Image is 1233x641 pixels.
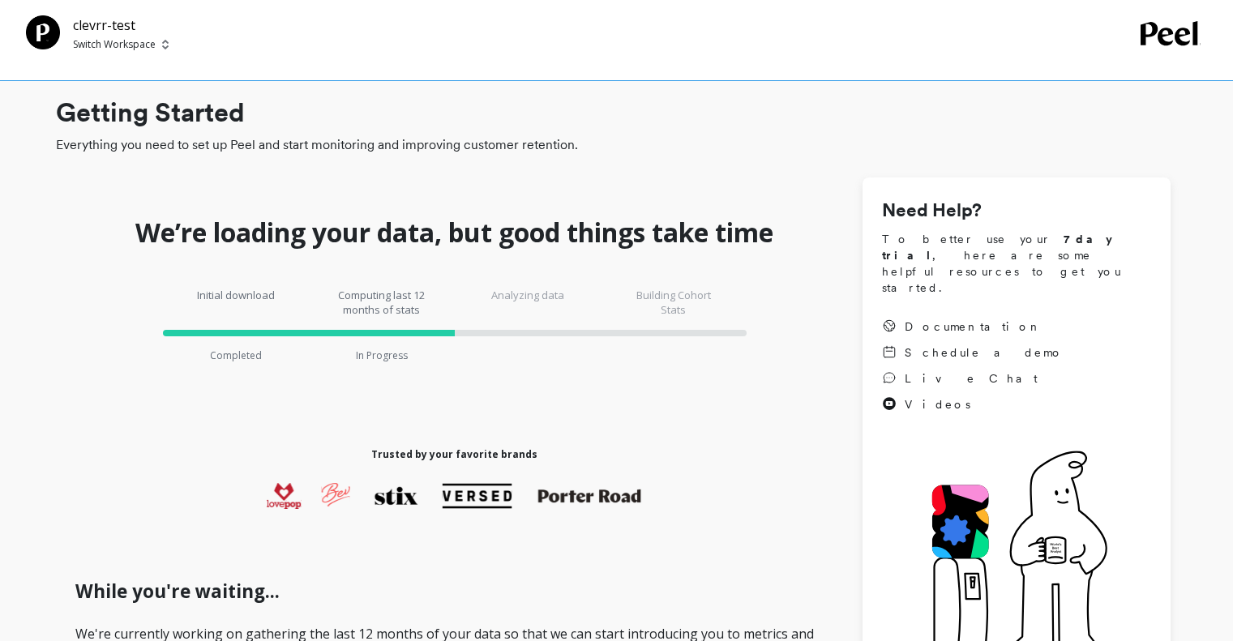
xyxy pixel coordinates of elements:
[882,318,1064,335] a: Documentation
[56,93,1171,132] h1: Getting Started
[905,344,1064,361] span: Schedule a demo
[135,216,773,249] h1: We’re loading your data, but good things take time
[882,344,1064,361] a: Schedule a demo
[75,578,833,605] h1: While you're waiting...
[882,197,1151,224] h1: Need Help?
[73,38,156,51] p: Switch Workspace
[187,288,285,317] p: Initial download
[882,396,1064,412] a: Videos
[479,288,576,317] p: Analyzing data
[905,396,970,412] span: Videos
[356,349,408,362] p: In Progress
[905,370,1038,387] span: Live Chat
[162,38,169,51] img: picker
[905,318,1042,335] span: Documentation
[333,288,430,317] p: Computing last 12 months of stats
[210,349,262,362] p: Completed
[26,15,60,49] img: Team Profile
[625,288,722,317] p: Building Cohort Stats
[371,448,537,461] h1: Trusted by your favorite brands
[882,233,1126,262] strong: 7 day trial
[56,135,1171,155] span: Everything you need to set up Peel and start monitoring and improving customer retention.
[73,15,169,35] p: clevrr-test
[882,231,1151,296] span: To better use your , here are some helpful resources to get you started.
